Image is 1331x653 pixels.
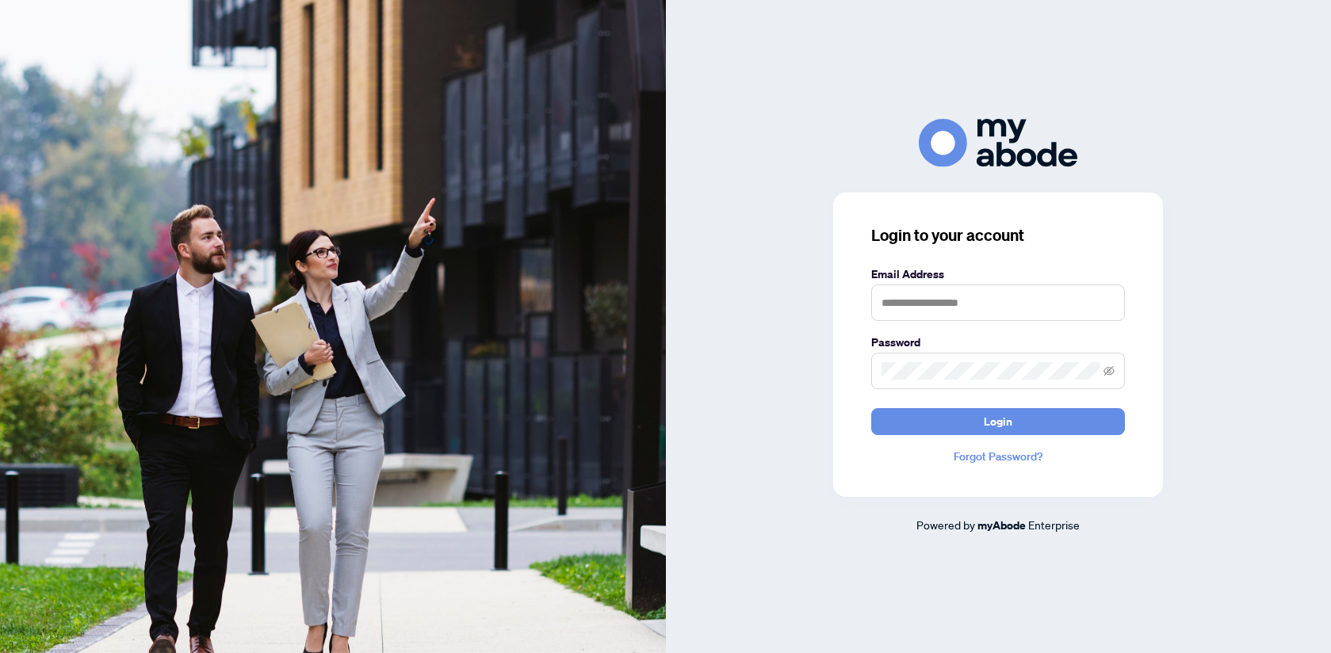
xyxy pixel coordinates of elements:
h3: Login to your account [871,224,1125,246]
a: Forgot Password? [871,448,1125,465]
label: Password [871,334,1125,351]
button: Login [871,408,1125,435]
span: Powered by [916,517,975,532]
span: Enterprise [1028,517,1080,532]
img: ma-logo [919,119,1077,167]
span: eye-invisible [1103,365,1115,376]
span: Login [984,409,1012,434]
a: myAbode [977,517,1026,534]
label: Email Address [871,265,1125,283]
